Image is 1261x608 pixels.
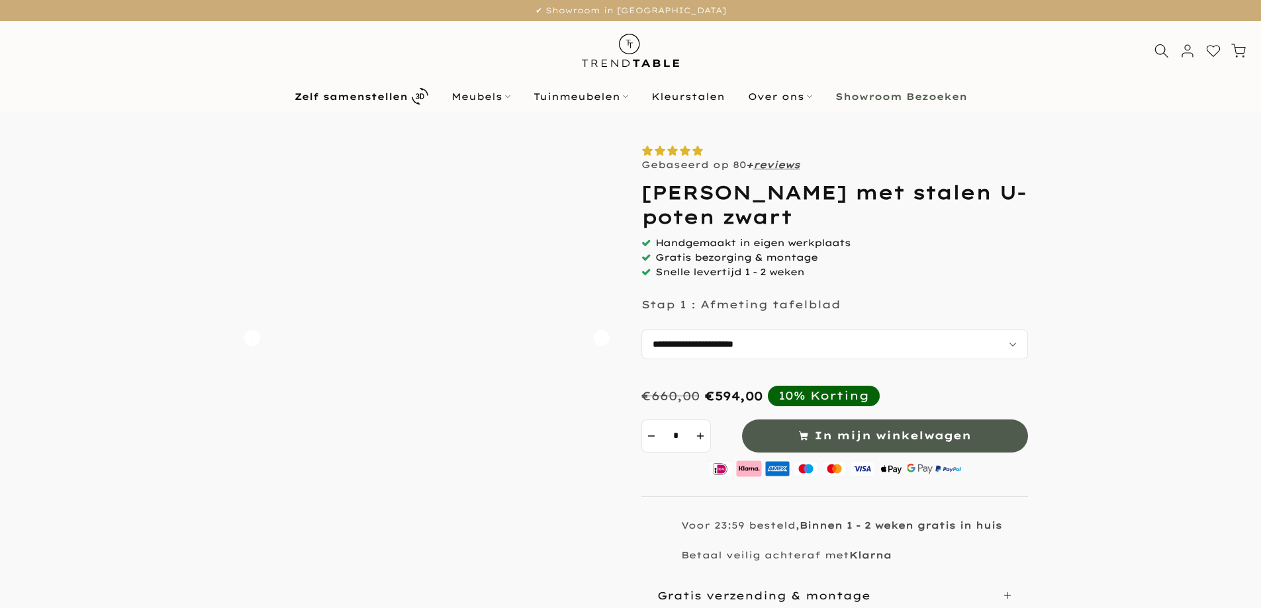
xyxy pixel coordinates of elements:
[849,549,892,561] strong: Klarna
[661,419,691,453] input: Quantity
[234,145,620,531] img: Douglas bartafel met stalen U-poten zwart
[655,266,804,278] span: Snelle levertijd 1 - 2 weken
[742,419,1028,453] button: In mijn winkelwagen
[641,329,1028,359] select: autocomplete="off"
[746,159,753,171] strong: +
[641,419,661,453] button: decrement
[691,419,711,453] button: increment
[800,519,1002,531] strong: Binnen 1 - 2 weken gratis in huis
[823,89,978,105] a: Showroom Bezoeken
[835,92,967,101] b: Showroom Bezoeken
[522,89,639,105] a: Tuinmeubelen
[594,330,610,346] button: Carousel Next Arrow
[736,89,823,105] a: Over ons
[705,388,763,404] div: €594,00
[573,21,688,80] img: trend-table
[440,89,522,105] a: Meubels
[283,85,440,108] a: Zelf samenstellen
[641,159,800,171] p: Gebaseerd op 80
[814,426,971,445] span: In mijn winkelwagen
[655,237,851,249] span: Handgemaakt in eigen werkplaats
[753,159,800,171] a: reviews
[639,89,736,105] a: Kleurstalen
[295,92,408,101] b: Zelf samenstellen
[657,589,870,602] p: Gratis verzending & montage
[681,519,1002,531] p: Voor 23:59 besteld,
[641,298,841,311] p: Stap 1 : Afmeting tafelblad
[681,549,892,561] p: Betaal veilig achteraf met
[641,388,700,404] div: €660,00
[17,3,1244,18] p: ✔ Showroom in [GEOGRAPHIC_DATA]
[778,388,869,403] div: 10% Korting
[641,181,1028,229] h1: [PERSON_NAME] met stalen U-poten zwart
[244,330,260,346] button: Carousel Back Arrow
[655,251,817,263] span: Gratis bezorging & montage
